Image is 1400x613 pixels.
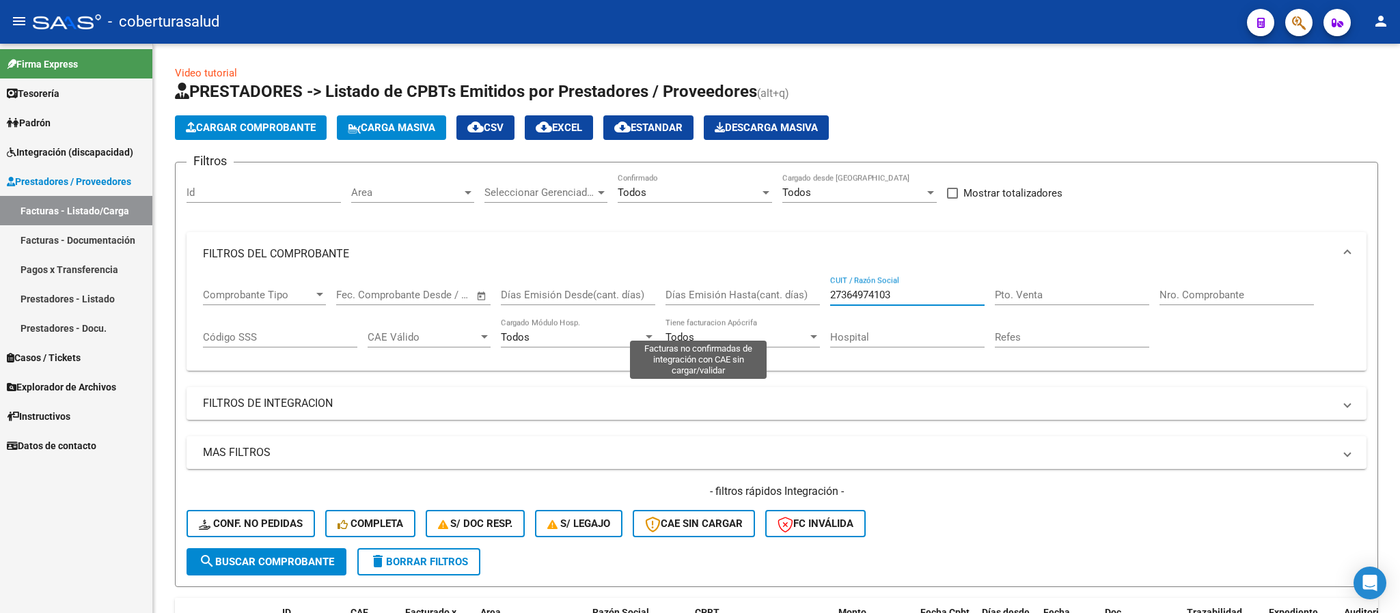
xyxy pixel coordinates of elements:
span: Buscar Comprobante [199,556,334,568]
div: Open Intercom Messenger [1354,567,1386,599]
button: S/ Doc Resp. [426,510,525,537]
span: Integración (discapacidad) [7,145,133,160]
mat-panel-title: FILTROS DEL COMPROBANTE [203,246,1334,261]
mat-icon: cloud_download [614,119,631,135]
button: CAE SIN CARGAR [633,510,755,537]
span: Instructivos [7,409,70,424]
button: Open calendar [474,288,490,304]
span: Todos [665,331,694,343]
button: Borrar Filtros [357,548,480,575]
span: Area [351,186,462,199]
span: Todos [501,331,530,343]
span: - coberturasalud [108,7,219,37]
span: CSV [467,122,504,134]
span: PRESTADORES -> Listado de CPBTs Emitidos por Prestadores / Proveedores [175,82,757,101]
button: Completa [325,510,415,537]
app-download-masive: Descarga masiva de comprobantes (adjuntos) [704,115,829,140]
h3: Filtros [187,152,234,171]
button: EXCEL [525,115,593,140]
span: FC Inválida [778,517,853,530]
span: Explorador de Archivos [7,380,116,395]
button: Descarga Masiva [704,115,829,140]
mat-icon: delete [370,553,386,569]
input: End date [393,289,459,301]
span: Datos de contacto [7,438,96,453]
mat-panel-title: FILTROS DE INTEGRACION [203,396,1334,411]
span: Borrar Filtros [370,556,468,568]
span: Descarga Masiva [715,122,818,134]
span: CAE Válido [368,331,478,343]
span: S/ Doc Resp. [438,517,513,530]
mat-icon: menu [11,13,27,29]
span: Cargar Comprobante [186,122,316,134]
h4: - filtros rápidos Integración - [187,484,1367,499]
span: Todos [782,186,811,199]
span: Prestadores / Proveedores [7,174,131,189]
span: (alt+q) [757,87,789,100]
mat-icon: search [199,553,215,569]
a: Video tutorial [175,67,237,79]
button: Cargar Comprobante [175,115,327,140]
mat-icon: person [1373,13,1389,29]
div: FILTROS DEL COMPROBANTE [187,276,1367,371]
span: Completa [338,517,403,530]
mat-expansion-panel-header: FILTROS DE INTEGRACION [187,387,1367,420]
mat-expansion-panel-header: FILTROS DEL COMPROBANTE [187,232,1367,276]
span: Seleccionar Gerenciador [484,186,595,199]
span: Padrón [7,115,51,130]
button: FC Inválida [765,510,866,537]
span: EXCEL [536,122,582,134]
span: S/ legajo [547,517,610,530]
span: Carga Masiva [348,122,435,134]
span: Casos / Tickets [7,350,81,365]
span: Estandar [614,122,683,134]
span: Comprobante Tipo [203,289,314,301]
mat-icon: cloud_download [467,119,484,135]
span: Mostrar totalizadores [963,185,1062,201]
button: Estandar [603,115,694,140]
mat-expansion-panel-header: MAS FILTROS [187,436,1367,469]
span: CAE SIN CARGAR [645,517,743,530]
button: CSV [456,115,514,140]
button: Buscar Comprobante [187,548,346,575]
button: Carga Masiva [337,115,446,140]
button: Conf. no pedidas [187,510,315,537]
input: Start date [336,289,381,301]
span: Conf. no pedidas [199,517,303,530]
span: Tesorería [7,86,59,101]
span: Firma Express [7,57,78,72]
button: S/ legajo [535,510,622,537]
mat-panel-title: MAS FILTROS [203,445,1334,460]
span: Todos [618,186,646,199]
mat-icon: cloud_download [536,119,552,135]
